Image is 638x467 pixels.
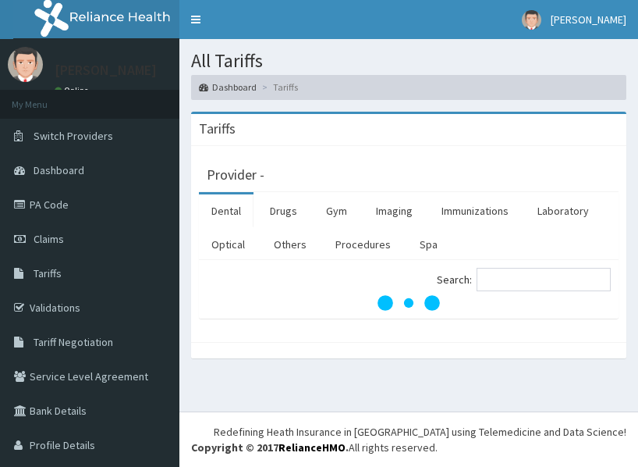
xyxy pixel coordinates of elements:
h1: All Tariffs [191,51,626,71]
a: RelianceHMO [278,440,346,455]
h3: Tariffs [199,122,236,136]
span: Tariff Negotiation [34,335,113,349]
a: Dashboard [199,80,257,94]
a: Procedures [323,228,403,261]
a: Optical [199,228,257,261]
label: Search: [437,268,611,291]
span: Claims [34,232,64,246]
svg: audio-loading [377,272,440,334]
a: Dental [199,194,253,227]
a: Spa [407,228,450,261]
span: Dashboard [34,163,84,177]
a: Others [261,228,319,261]
footer: All rights reserved. [179,412,638,467]
span: Tariffs [34,266,62,280]
strong: Copyright © 2017 . [191,440,349,455]
a: Gym [314,194,360,227]
a: Immunizations [429,194,521,227]
a: Online [55,85,92,96]
li: Tariffs [258,80,298,94]
img: User Image [8,47,43,82]
a: Drugs [257,194,310,227]
a: Laboratory [525,194,601,227]
div: Redefining Heath Insurance in [GEOGRAPHIC_DATA] using Telemedicine and Data Science! [214,424,626,440]
span: [PERSON_NAME] [551,12,626,27]
span: Switch Providers [34,129,113,143]
input: Search: [477,268,611,291]
h3: Provider - [207,168,264,182]
p: [PERSON_NAME] [55,63,157,77]
a: Imaging [363,194,425,227]
img: User Image [522,10,541,30]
